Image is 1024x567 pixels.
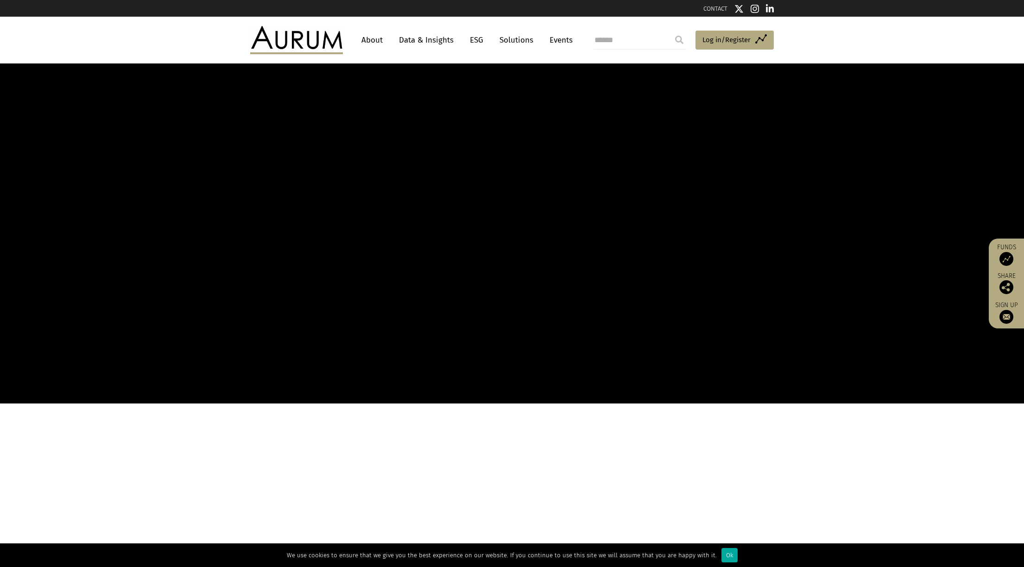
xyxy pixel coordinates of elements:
a: Data & Insights [394,31,458,49]
img: Access Funds [999,252,1013,266]
div: Ok [721,548,738,562]
input: Submit [670,31,689,49]
img: Aurum [250,26,343,54]
a: Events [545,31,573,49]
a: CONTACT [703,5,727,12]
a: Solutions [495,31,538,49]
img: Twitter icon [734,4,744,13]
img: Share this post [999,280,1013,294]
img: Instagram icon [751,4,759,13]
img: Sign up to our newsletter [999,310,1013,324]
a: Log in/Register [695,31,774,50]
span: Log in/Register [702,34,751,45]
div: Share [993,273,1019,294]
a: Funds [993,243,1019,266]
img: Linkedin icon [766,4,774,13]
a: Sign up [993,301,1019,324]
a: ESG [465,31,488,49]
a: About [357,31,387,49]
